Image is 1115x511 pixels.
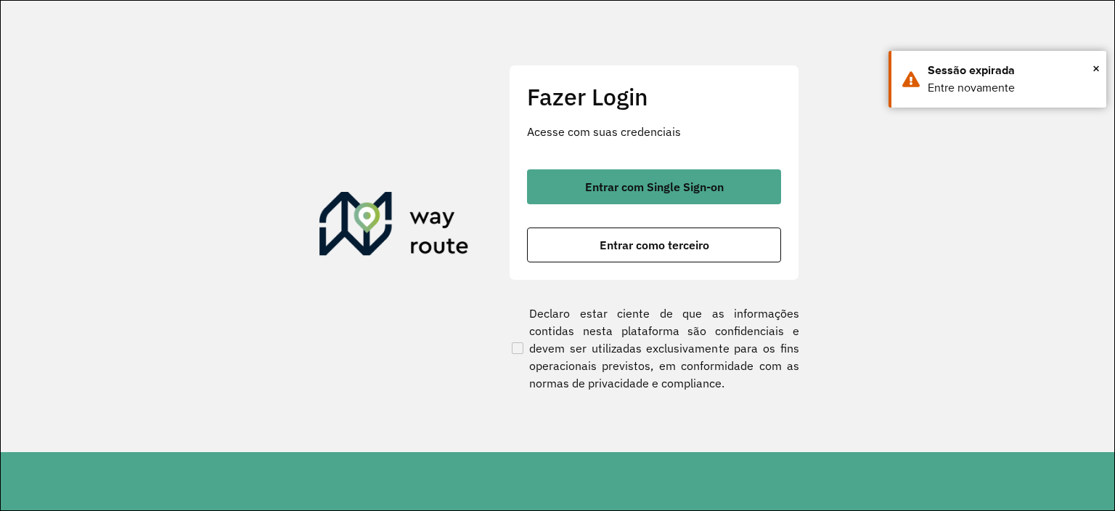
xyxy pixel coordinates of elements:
button: button [527,228,781,262]
img: Roteirizador AmbevTech [319,192,469,262]
label: Declaro estar ciente de que as informações contidas nesta plataforma são confidenciais e devem se... [509,305,799,392]
div: Sessão expirada [928,62,1095,79]
p: Acesse com suas credenciais [527,123,781,140]
span: Entrar com Single Sign-on [585,181,724,193]
span: Entrar como terceiro [600,239,709,251]
button: button [527,169,781,204]
div: Entre novamente [928,79,1095,97]
h2: Fazer Login [527,83,781,110]
span: × [1092,57,1100,79]
button: Close [1092,57,1100,79]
